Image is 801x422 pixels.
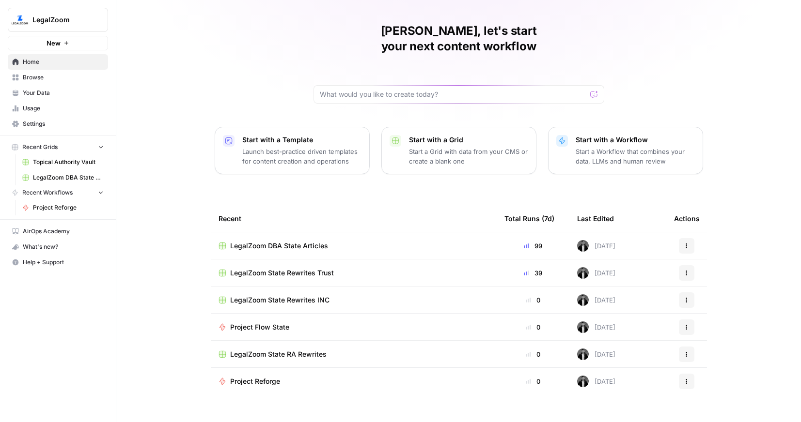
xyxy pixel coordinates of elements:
[674,205,700,232] div: Actions
[33,173,104,182] span: LegalZoom DBA State Articles
[18,200,108,215] a: Project Reforge
[576,135,695,145] p: Start with a Workflow
[230,349,327,359] span: LegalZoom State RA Rewrites
[18,154,108,170] a: Topical Authority Vault
[219,241,489,251] a: LegalZoom DBA State Articles
[22,188,73,197] span: Recent Workflows
[8,255,108,270] button: Help + Support
[215,127,370,174] button: Start with a TemplateLaunch best-practice driven templates for content creation and operations
[219,295,489,305] a: LegalZoom State Rewrites INC
[577,376,615,387] div: [DATE]
[8,116,108,132] a: Settings
[8,239,108,255] button: What's new?
[577,348,589,360] img: agqtm212c27aeosmjiqx3wzecrl1
[504,205,554,232] div: Total Runs (7d)
[381,127,536,174] button: Start with a GridStart a Grid with data from your CMS or create a blank one
[8,140,108,154] button: Recent Grids
[504,241,562,251] div: 99
[8,70,108,85] a: Browse
[8,8,108,32] button: Workspace: LegalZoom
[577,240,589,252] img: agqtm212c27aeosmjiqx3wzecrl1
[577,240,615,252] div: [DATE]
[8,240,108,254] div: What's new?
[548,127,703,174] button: Start with a WorkflowStart a Workflow that combines your data, LLMs and human review
[577,294,589,306] img: agqtm212c27aeosmjiqx3wzecrl1
[242,147,361,166] p: Launch best-practice driven templates for content creation and operations
[219,349,489,359] a: LegalZoom State RA Rewrites
[219,377,489,386] a: Project Reforge
[504,268,562,278] div: 39
[219,268,489,278] a: LegalZoom State Rewrites Trust
[320,90,586,99] input: What would you like to create today?
[577,348,615,360] div: [DATE]
[577,267,589,279] img: agqtm212c27aeosmjiqx3wzecrl1
[23,227,104,236] span: AirOps Academy
[23,73,104,82] span: Browse
[504,377,562,386] div: 0
[22,143,58,151] span: Recent Grids
[33,203,104,212] span: Project Reforge
[23,120,104,128] span: Settings
[23,89,104,97] span: Your Data
[47,38,61,48] span: New
[219,205,489,232] div: Recent
[8,36,108,50] button: New
[577,321,615,333] div: [DATE]
[504,295,562,305] div: 0
[18,170,108,185] a: LegalZoom DBA State Articles
[8,185,108,200] button: Recent Workflows
[409,147,528,166] p: Start a Grid with data from your CMS or create a blank one
[8,85,108,101] a: Your Data
[577,267,615,279] div: [DATE]
[11,11,29,29] img: LegalZoom Logo
[577,205,614,232] div: Last Edited
[504,322,562,332] div: 0
[23,104,104,113] span: Usage
[33,158,104,166] span: Topical Authority Vault
[23,258,104,267] span: Help + Support
[577,376,589,387] img: agqtm212c27aeosmjiqx3wzecrl1
[577,294,615,306] div: [DATE]
[8,224,108,239] a: AirOps Academy
[409,135,528,145] p: Start with a Grid
[314,23,604,54] h1: [PERSON_NAME], let's start your next content workflow
[219,322,489,332] a: Project Flow State
[577,321,589,333] img: agqtm212c27aeosmjiqx3wzecrl1
[576,147,695,166] p: Start a Workflow that combines your data, LLMs and human review
[230,241,328,251] span: LegalZoom DBA State Articles
[8,54,108,70] a: Home
[504,349,562,359] div: 0
[230,295,330,305] span: LegalZoom State Rewrites INC
[32,15,91,25] span: LegalZoom
[8,101,108,116] a: Usage
[242,135,361,145] p: Start with a Template
[230,268,334,278] span: LegalZoom State Rewrites Trust
[230,322,289,332] span: Project Flow State
[230,377,280,386] span: Project Reforge
[23,58,104,66] span: Home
